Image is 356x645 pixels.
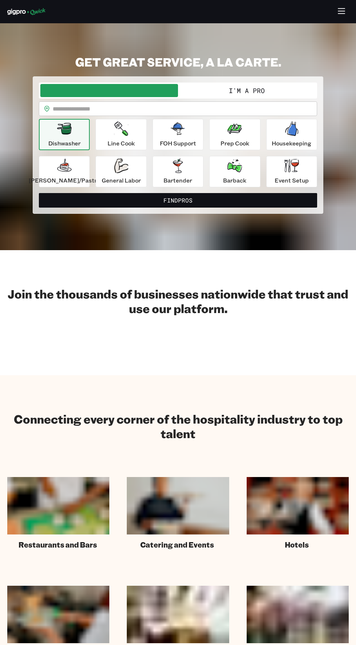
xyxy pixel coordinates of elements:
[221,139,249,148] p: Prep Cook
[247,477,349,549] a: Hotels
[140,540,214,549] span: Catering and Events
[163,176,192,185] p: Bartender
[285,540,309,549] span: Hotels
[96,119,146,150] button: Line Cook
[108,139,135,148] p: Line Cook
[96,156,146,187] button: General Labor
[127,477,229,549] a: Catering and Events
[275,176,309,185] p: Event Setup
[7,287,349,316] h2: Join the thousands of businesses nationwide that trust and use our platform.
[266,156,317,187] button: Event Setup
[33,55,323,69] h2: GET GREAT SERVICE, A LA CARTE.
[102,176,141,185] p: General Labor
[209,119,260,150] button: Prep Cook
[19,540,97,549] span: Restaurants and Bars
[272,139,311,148] p: Housekeeping
[7,412,349,441] h2: Connecting every corner of the hospitality industry to top talent
[223,176,246,185] p: Barback
[39,119,90,150] button: Dishwasher
[29,176,100,185] p: [PERSON_NAME]/Pastry
[153,119,203,150] button: FOH Support
[160,139,196,148] p: FOH Support
[153,156,203,187] button: Bartender
[209,156,260,187] button: Barback
[39,193,317,208] button: FindPros
[178,84,316,97] button: I'm a Pro
[266,119,317,150] button: Housekeeping
[7,477,109,549] a: Restaurants and Bars
[39,156,90,187] button: [PERSON_NAME]/Pastry
[48,139,81,148] p: Dishwasher
[40,84,178,97] button: I'm a Business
